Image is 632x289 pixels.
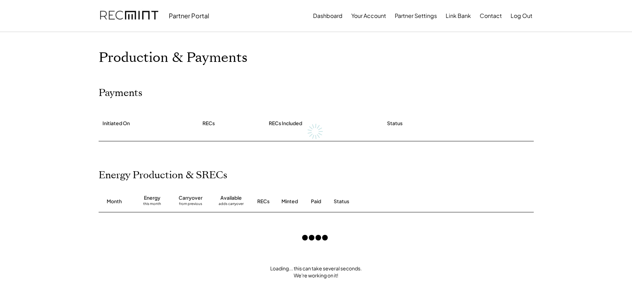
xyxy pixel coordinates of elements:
div: from previous [179,201,202,208]
div: adds carryover [219,201,244,208]
button: Log Out [511,9,532,23]
div: this month [143,201,161,208]
div: Minted [281,198,298,205]
button: Contact [480,9,502,23]
div: Energy [144,194,160,201]
img: recmint-logotype%403x.png [100,4,158,28]
div: Partner Portal [169,12,209,20]
h2: Payments [99,87,142,99]
div: Status [387,120,403,127]
button: Dashboard [313,9,342,23]
button: Link Bank [446,9,471,23]
h1: Production & Payments [99,50,534,66]
div: Initiated On [102,120,130,127]
div: RECs Included [269,120,302,127]
div: RECs [202,120,215,127]
div: Month [107,198,122,205]
div: Paid [311,198,321,205]
div: RECs [257,198,270,205]
div: Loading... this can take several seconds. We're working on it! [92,265,541,279]
h2: Energy Production & SRECs [99,169,227,181]
div: Status [334,198,453,205]
button: Your Account [351,9,386,23]
div: Available [220,194,242,201]
div: Carryover [179,194,202,201]
button: Partner Settings [395,9,437,23]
